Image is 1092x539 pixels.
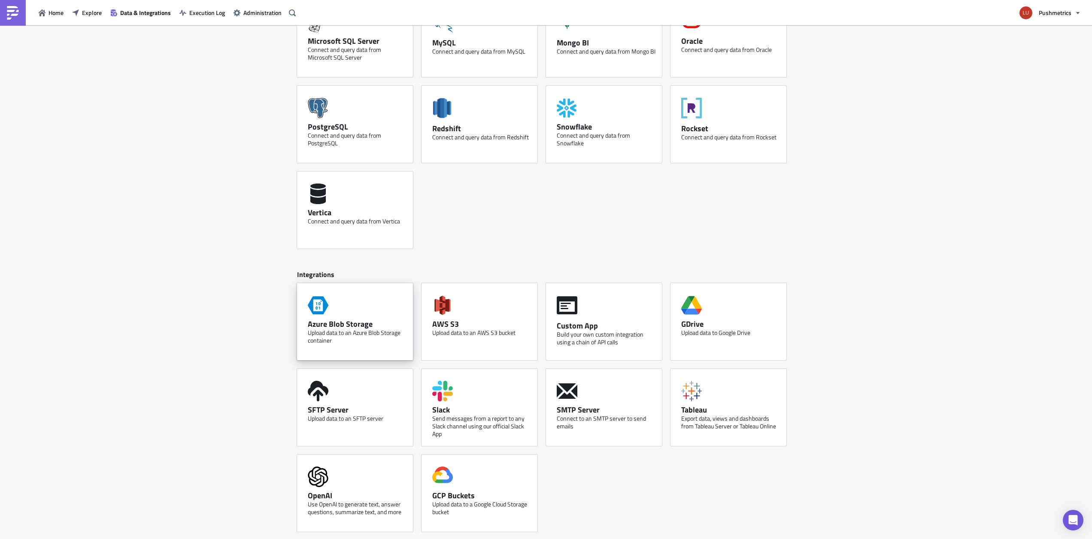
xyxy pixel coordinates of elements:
div: Open Intercom Messenger [1063,510,1083,530]
div: Mongo BI [557,38,655,48]
div: Connect and query data from Mongo BI [557,48,655,55]
div: Slack [432,405,531,415]
div: Build your own custom integration using a chain of API calls [557,331,655,346]
span: Administration [243,8,282,17]
div: Redshift [432,123,531,133]
div: Connect and query data from Vertica [308,217,406,225]
button: Execution Log [175,6,229,19]
div: SMTP Server [557,405,655,415]
div: MySQL [432,38,531,48]
div: GDrive [681,319,780,329]
div: Connect and query data from Redshift [432,133,531,141]
span: Home [49,8,64,17]
div: Oracle [681,36,780,46]
button: Administration [229,6,286,19]
div: Export data, views and dashboards from Tableau Server or Tableau Online [681,415,780,430]
button: Data & Integrations [106,6,175,19]
div: Azure Blob Storage [308,319,406,329]
div: Custom App [557,321,655,331]
button: Pushmetrics [1014,3,1086,22]
div: Connect and query data from Oracle [681,46,780,54]
div: Microsoft SQL Server [308,36,406,46]
div: Connect and query data from Microsoft SQL Server [308,46,406,61]
div: AWS S3 [432,319,531,329]
img: PushMetrics [6,6,20,20]
div: Upload data to a Google Cloud Storage bucket [432,500,531,516]
button: Explore [68,6,106,19]
div: Connect and query data from Rockset [681,133,780,141]
span: Execution Log [189,8,225,17]
div: Snowflake [557,122,655,132]
div: Rockset [681,123,780,133]
div: GCP Buckets [432,491,531,500]
div: Connect and query data from Snowflake [557,132,655,147]
div: Upload data to an SFTP server [308,415,406,422]
img: Avatar [1019,6,1033,20]
div: PostgreSQL [308,122,406,132]
div: Vertica [308,208,406,217]
div: Upload data to an AWS S3 bucket [432,329,531,337]
span: Explore [82,8,102,17]
div: Send messages from a report to any Slack channel using our official Slack App [432,415,531,438]
div: OpenAI [308,491,406,500]
div: SFTP Server [308,405,406,415]
div: Connect and query data from MySQL [432,48,531,55]
span: Pushmetrics [1039,8,1071,17]
div: Use OpenAI to generate text, answer questions, summarize text, and more [308,500,406,516]
div: Integrations [297,270,795,283]
div: Upload data to an Azure Blob Storage container [308,329,406,344]
button: Home [34,6,68,19]
div: Connect to an SMTP server to send emails [557,415,655,430]
div: Connect and query data from PostgreSQL [308,132,406,147]
span: Azure Storage Blob [308,292,328,319]
div: Upload data to Google Drive [681,329,780,337]
div: Tableau [681,405,780,415]
span: Data & Integrations [120,8,171,17]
